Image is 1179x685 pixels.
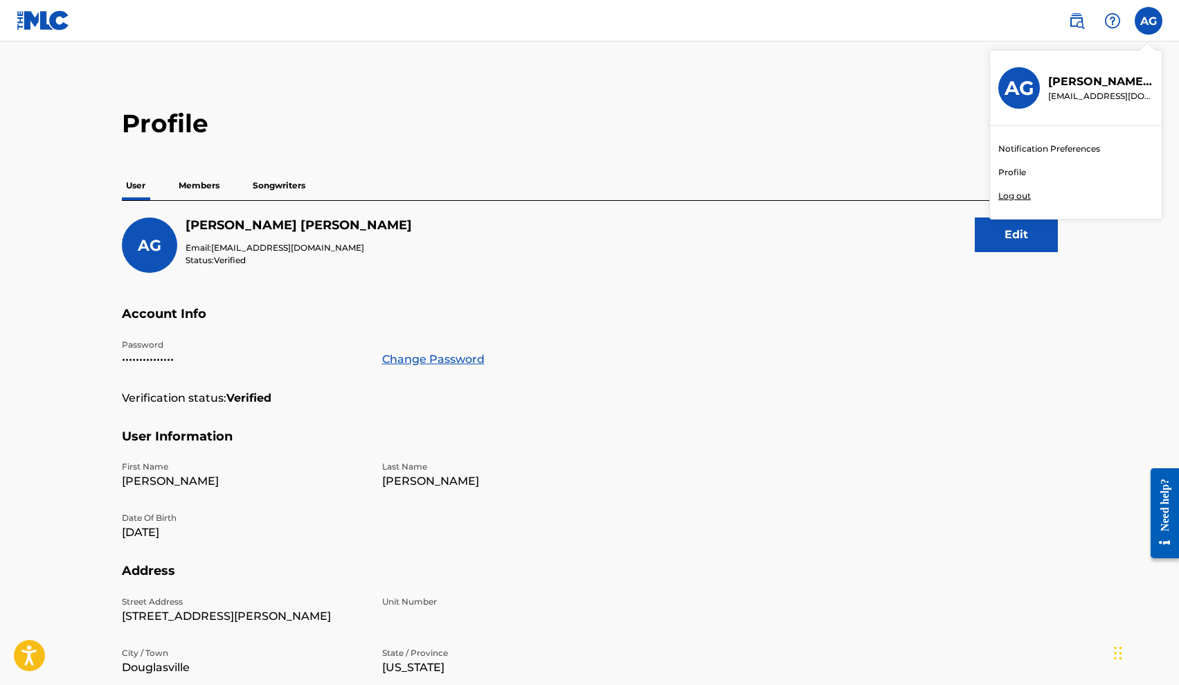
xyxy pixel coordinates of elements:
[1110,619,1179,685] iframe: Chat Widget
[214,255,246,265] span: Verified
[122,171,150,200] p: User
[122,108,1058,139] h2: Profile
[122,563,1058,596] h5: Address
[1005,76,1034,100] h3: AG
[122,473,366,490] p: [PERSON_NAME]
[1048,73,1153,90] p: Alexis Gwin
[1140,456,1179,571] iframe: Resource Center
[122,659,366,676] p: Douglasville
[1104,12,1121,29] img: help
[122,429,1058,461] h5: User Information
[174,171,224,200] p: Members
[382,659,626,676] p: [US_STATE]
[186,254,412,267] p: Status:
[1099,7,1126,35] div: Help
[138,236,161,255] span: AG
[382,461,626,473] p: Last Name
[998,166,1026,179] a: Profile
[122,339,366,351] p: Password
[382,351,485,368] a: Change Password
[122,608,366,625] p: [STREET_ADDRESS][PERSON_NAME]
[186,242,412,254] p: Email:
[1140,13,1157,30] span: AG
[1063,7,1090,35] a: Public Search
[122,512,366,524] p: Date Of Birth
[122,390,226,407] p: Verification status:
[998,143,1100,155] a: Notification Preferences
[998,190,1031,202] p: Log out
[382,596,626,608] p: Unit Number
[975,217,1058,252] button: Edit
[249,171,309,200] p: Songwriters
[17,10,70,30] img: MLC Logo
[1048,90,1153,103] p: alexisgwin@gmail.com
[122,647,366,659] p: City / Town
[122,351,366,368] p: •••••••••••••••
[122,306,1058,339] h5: Account Info
[122,524,366,541] p: [DATE]
[382,647,626,659] p: State / Province
[1068,12,1085,29] img: search
[1114,632,1122,674] div: Drag
[122,461,366,473] p: First Name
[1135,7,1162,35] div: User Menu
[211,242,364,253] span: [EMAIL_ADDRESS][DOMAIN_NAME]
[122,596,366,608] p: Street Address
[226,390,271,407] strong: Verified
[186,217,412,233] h5: Alexis Gwin
[382,473,626,490] p: [PERSON_NAME]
